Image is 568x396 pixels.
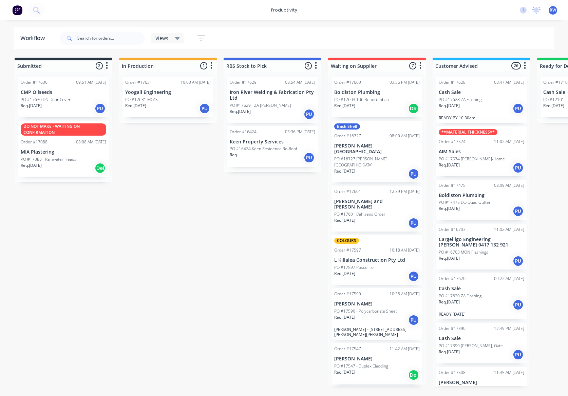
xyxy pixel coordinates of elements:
div: Order #17631 [125,79,152,85]
p: PO #17590 - Polycarbonate Sheet [334,308,397,314]
div: PU [408,218,419,229]
div: PU [304,109,315,120]
div: Order #1762808:47 AM [DATE]Cash SalePO #17628 ZA FlashingsReq.[DATE]PUREADY BY 10.30am [436,77,527,123]
p: Req. [DATE] [21,103,42,109]
div: 11:35 AM [DATE] [494,370,524,376]
div: 03:36 PM [DATE] [390,79,420,85]
p: PO #17631 MCAS [125,97,158,103]
p: PO #16424 Keen Residence Re-Roof [230,146,297,152]
div: Order #1759010:38 AM [DATE][PERSON_NAME]PO #17590 - Polycarbonate SheetReq.[DATE]PU[PERSON_NAME] ... [332,288,422,340]
div: 03:36 PM [DATE] [285,129,315,135]
div: COLOURS [334,238,359,244]
div: 09:22 AM [DATE] [494,276,524,282]
div: PU [513,349,524,360]
p: Req. [DATE] [439,103,460,109]
div: Order #16424 [230,129,257,135]
div: PU [513,162,524,173]
p: Req. [DATE] [439,255,460,261]
p: Req. [230,152,238,158]
p: Req. [DATE] [334,314,355,320]
div: 11:02 AM [DATE] [494,139,524,145]
input: Search for orders... [77,32,145,45]
div: Order #17574 [439,139,466,145]
p: Boldiston Plumbing [334,90,420,95]
p: Req. [DATE] [125,103,146,109]
div: Order #17088 [21,139,48,145]
span: RW [550,7,556,13]
p: PO #17630 DN Door Covers [21,97,73,103]
div: PU [513,103,524,114]
p: Boldiston Plumbing [439,193,524,198]
div: Back ShelfOrder #1672708:00 AM [DATE][PERSON_NAME][GEOGRAPHIC_DATA]PO #16727 [PERSON_NAME][GEOGRA... [332,121,422,182]
div: **MATERIAL THICKNESS**Order #1757411:02 AM [DATE]AIM SalesPO #17574 [PERSON_NAME]/HomeReq.[DATE]PU [436,126,527,176]
div: 08:08 AM [DATE] [76,139,106,145]
p: Cash Sale [439,90,524,95]
div: 08:54 AM [DATE] [285,79,315,85]
p: [PERSON_NAME] [334,301,420,307]
p: [PERSON_NAME] [439,380,524,385]
p: L Killalea Construction Pty Ltd [334,257,420,263]
div: PU [304,152,315,163]
p: [PERSON_NAME] - [STREET_ADDRESS][PERSON_NAME][PERSON_NAME] [334,327,420,337]
div: **MATERIAL THICKNESS** [439,129,497,135]
div: Order #17597 [334,247,361,253]
div: DO NOT MAKE - WAITING ON CONFIRMATION [21,123,106,136]
p: Req. [DATE] [439,349,460,355]
p: Req. [DATE] [334,168,355,174]
div: 12:49 PM [DATE] [494,325,524,332]
p: Req. [DATE] [439,162,460,168]
div: 10:38 AM [DATE] [390,291,420,297]
div: 08:47 AM [DATE] [494,79,524,85]
div: 11:02 AM [DATE] [494,226,524,233]
div: Back Shelf [334,123,360,130]
p: READY BY 10.30am [439,115,524,120]
p: Req. [DATE] [230,108,251,115]
p: Req. [DATE] [334,271,355,277]
p: PO #17475 DO Quad Gutter [439,199,491,205]
p: Req. [DATE] [439,205,460,212]
div: Workflow [20,34,48,42]
span: Views [155,35,168,42]
div: PU [408,169,419,179]
div: Order #17508 [439,370,466,376]
p: PO #17547 - Duplex Cladding [334,363,388,369]
div: 10:18 AM [DATE] [390,247,420,253]
div: PU [513,206,524,217]
div: PU [408,315,419,325]
p: Req. [DATE] [439,299,460,305]
div: Order #16727 [334,133,361,139]
p: PO #17597 Poscoliro [334,264,374,271]
div: Order #1763110:03 AM [DATE]Yoogali EngineeringPO #17631 MCASReq.[DATE]PU [122,77,213,117]
p: Cash Sale [439,286,524,292]
div: Order #1642403:36 PM [DATE]Keen Property ServicesPO #16424 Keen Residence Re-RoofReq.PU [227,126,318,167]
p: [PERSON_NAME] [334,356,420,362]
p: PO #17574 [PERSON_NAME]/Home [439,156,505,162]
div: PU [199,103,210,114]
div: Order #1754711:42 AM [DATE][PERSON_NAME]PO #17547 - Duplex CladdingReq.[DATE]Del [332,343,422,384]
p: PO #17601 Dahlsens Order [334,211,385,217]
p: Req. [DATE] [543,103,564,109]
div: productivity [268,5,301,15]
div: Del [408,103,419,114]
div: Order #16703 [439,226,466,233]
div: Order #17630 [21,79,48,85]
p: Req. [DATE] [334,217,355,223]
div: Order #17547 [334,346,361,352]
div: 11:42 AM [DATE] [390,346,420,352]
p: Req. [DATE] [334,103,355,109]
p: Keen Property Services [230,139,315,145]
div: Order #1739012:49 PM [DATE]Cash SalePO #17390 [PERSON_NAME], GateReq.[DATE]PU [436,323,527,363]
p: [PERSON_NAME][GEOGRAPHIC_DATA] [334,143,420,155]
div: 10:03 AM [DATE] [181,79,211,85]
div: 08:00 AM [DATE] [390,133,420,139]
p: Iron River Welding & Fabrication Pty Ltd [230,90,315,101]
p: PO #16727 [PERSON_NAME][GEOGRAPHIC_DATA] [334,156,420,168]
div: DO NOT MAKE - WAITING ON CONFIRMATIONOrder #1708808:08 AM [DATE]MIA PlasteringPO #17088 - Rainwat... [18,121,109,177]
div: Order #1760112:39 PM [DATE][PERSON_NAME] and [PERSON_NAME]PO #17601 Dahlsens OrderReq.[DATE]PU [332,186,422,232]
div: Order #17628 [439,79,466,85]
div: Order #1760303:36 PM [DATE]Boldiston PlumbingPO #17603 106 BenerembahReq.[DATE]Del [332,77,422,117]
div: COLOURSOrder #1759710:18 AM [DATE]L Killalea Construction Pty LtdPO #17597 PoscoliroReq.[DATE]PU [332,235,422,285]
p: PO #16703 MON Flashings [439,249,488,255]
div: PU [513,256,524,266]
p: Yoogali Engineering [125,90,211,95]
